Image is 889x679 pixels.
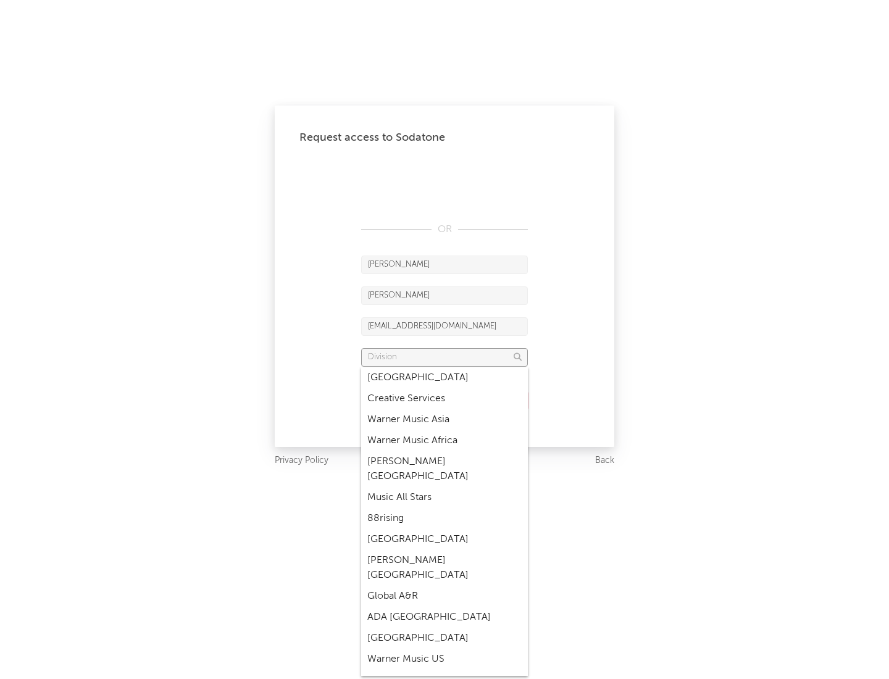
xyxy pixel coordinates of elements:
[595,453,614,469] a: Back
[361,286,528,305] input: Last Name
[299,130,590,145] div: Request access to Sodatone
[361,607,528,628] div: ADA [GEOGRAPHIC_DATA]
[361,367,528,388] div: [GEOGRAPHIC_DATA]
[361,317,528,336] input: Email
[361,586,528,607] div: Global A&R
[361,529,528,550] div: [GEOGRAPHIC_DATA]
[361,222,528,237] div: OR
[275,453,328,469] a: Privacy Policy
[361,388,528,409] div: Creative Services
[361,508,528,529] div: 88rising
[361,256,528,274] input: First Name
[361,487,528,508] div: Music All Stars
[361,649,528,670] div: Warner Music US
[361,550,528,586] div: [PERSON_NAME] [GEOGRAPHIC_DATA]
[361,430,528,451] div: Warner Music Africa
[361,628,528,649] div: [GEOGRAPHIC_DATA]
[361,409,528,430] div: Warner Music Asia
[361,348,528,367] input: Division
[361,451,528,487] div: [PERSON_NAME] [GEOGRAPHIC_DATA]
